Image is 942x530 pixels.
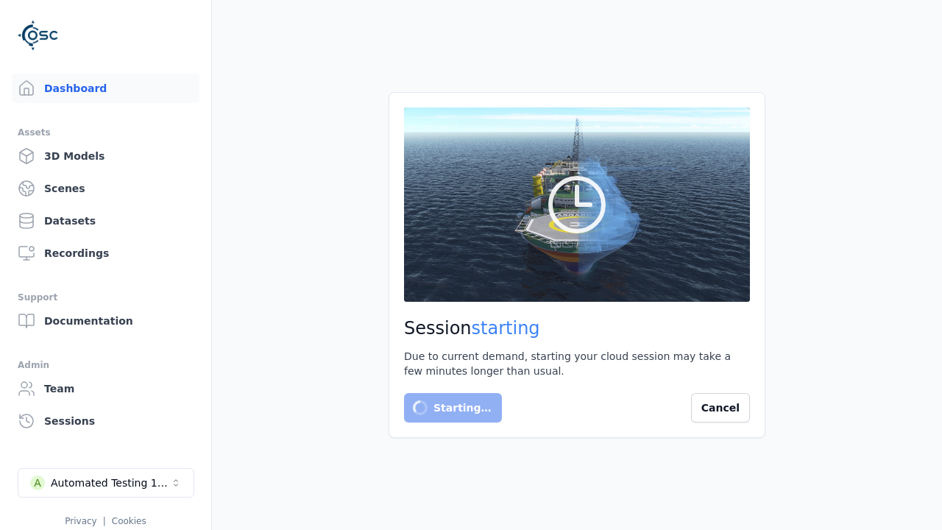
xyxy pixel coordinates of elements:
[112,516,146,526] a: Cookies
[51,476,170,490] div: Automated Testing 1 - Playwright
[12,141,199,171] a: 3D Models
[18,468,194,498] button: Select a workspace
[404,349,750,378] div: Due to current demand, starting your cloud session may take a few minutes longer than usual.
[691,393,750,423] button: Cancel
[18,289,194,306] div: Support
[30,476,45,490] div: A
[12,306,199,336] a: Documentation
[12,374,199,403] a: Team
[404,317,750,340] h2: Session
[103,516,106,526] span: |
[18,15,59,56] img: Logo
[12,406,199,436] a: Sessions
[18,356,194,374] div: Admin
[65,516,96,526] a: Privacy
[12,174,199,203] a: Scenes
[18,124,194,141] div: Assets
[12,206,199,236] a: Datasets
[404,393,502,423] button: Starting…
[12,239,199,268] a: Recordings
[12,74,199,103] a: Dashboard
[472,318,540,339] span: starting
